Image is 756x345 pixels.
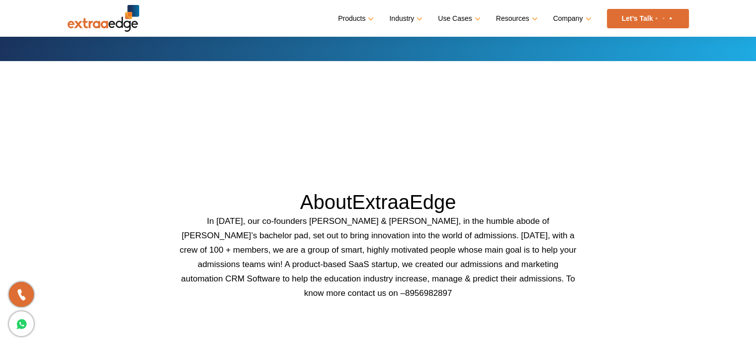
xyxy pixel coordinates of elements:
[496,11,536,26] a: Resources
[389,11,420,26] a: Industry
[179,214,577,300] p: In [DATE], our co-founders [PERSON_NAME] & [PERSON_NAME], in the humble abode of [PERSON_NAME]’s ...
[352,191,456,213] span: ExtraaEdge
[338,11,372,26] a: Products
[68,190,689,214] h1: About
[405,288,452,298] span: 8956982897
[438,11,478,26] a: Use Cases
[553,11,589,26] a: Company
[607,9,689,28] a: Let’s Talk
